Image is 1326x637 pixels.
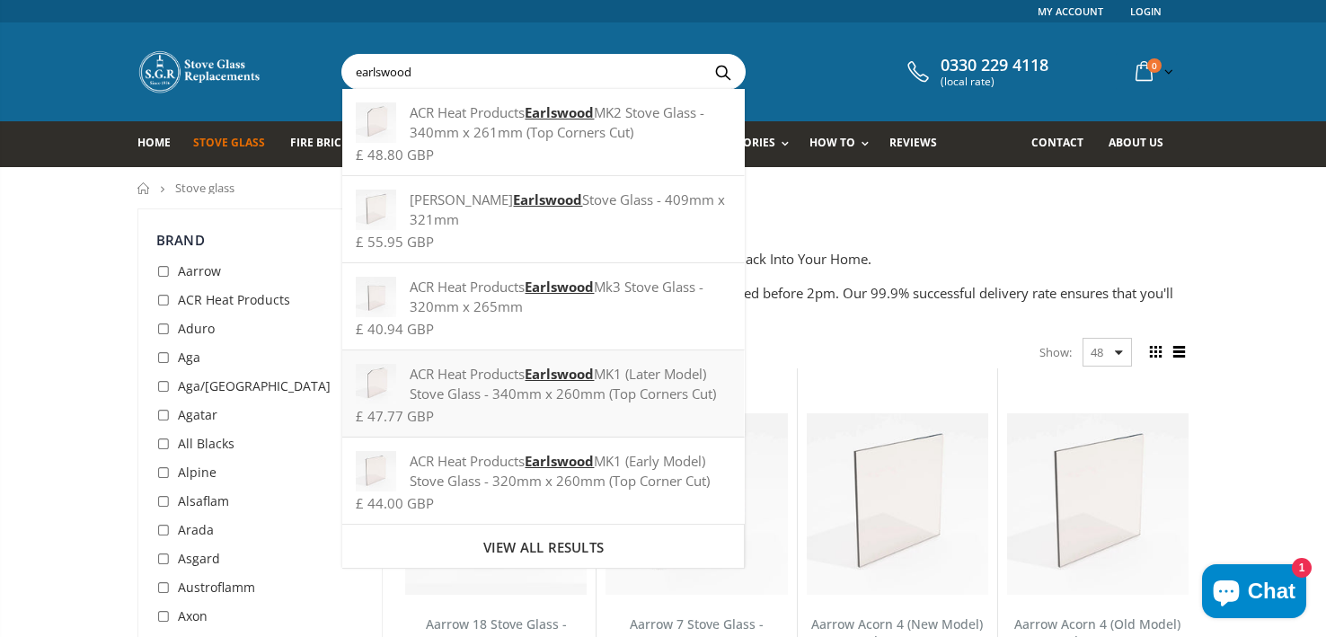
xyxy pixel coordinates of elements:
[703,55,743,89] button: Search
[1145,342,1165,362] span: Grid view
[137,121,184,167] a: Home
[178,320,215,337] span: Aduro
[342,55,946,89] input: Search your stove brand...
[703,121,798,167] a: Accessories
[178,607,208,624] span: Axon
[1031,135,1083,150] span: Contact
[178,464,217,481] span: Alpine
[178,291,290,308] span: ACR Heat Products
[1197,564,1312,623] inbox-online-store-chat: Shopify online store chat
[1007,413,1189,595] img: Aarrow Acorn 4 Old Model Stove Glass
[356,277,730,316] div: ACR Heat Products Mk3 Stove Glass - 320mm x 265mm
[356,451,730,491] div: ACR Heat Products MK1 (Early Model) Stove Glass - 320mm x 260mm (Top Corner Cut)
[178,550,220,567] span: Asgard
[525,103,594,121] strong: Earlswood
[483,538,604,556] span: View all results
[356,146,434,164] span: £ 48.80 GBP
[178,521,214,538] span: Arada
[178,349,200,366] span: Aga
[1128,54,1177,89] a: 0
[137,49,263,94] img: Stove Glass Replacement
[356,407,434,425] span: £ 47.77 GBP
[193,121,278,167] a: Stove Glass
[178,406,217,423] span: Agatar
[178,262,221,279] span: Aarrow
[525,452,594,470] strong: Earlswood
[809,135,855,150] span: How To
[356,364,730,403] div: ACR Heat Products MK1 (Later Model) Stove Glass - 340mm x 260mm (Top Corners Cut)
[1039,338,1072,367] span: Show:
[1031,121,1097,167] a: Contact
[525,365,594,383] strong: Earlswood
[356,320,434,338] span: £ 40.94 GBP
[809,121,878,167] a: How To
[1109,135,1163,150] span: About us
[175,180,234,196] span: Stove glass
[1109,121,1177,167] a: About us
[356,190,730,229] div: [PERSON_NAME] Stove Glass - 409mm x 321mm
[941,75,1048,88] span: (local rate)
[404,249,1189,270] p: Get Your Stove Running Again And Bring The Warmth Back Into Your Home.
[178,435,234,452] span: All Blacks
[941,56,1048,75] span: 0330 229 4118
[404,283,1189,323] p: We dispatch your order out to you the same day if placed before 2pm. Our 99.9% successful deliver...
[807,413,988,595] img: Aarrow Acorn 4 New Model Stove Glass
[903,56,1048,88] a: 0330 229 4118 (local rate)
[178,377,331,394] span: Aga/[GEOGRAPHIC_DATA]
[404,208,1189,245] h2: STOVE GLASS
[290,121,368,167] a: Fire Bricks
[356,494,434,512] span: £ 44.00 GBP
[193,135,265,150] span: Stove Glass
[178,579,255,596] span: Austroflamm
[889,135,937,150] span: Reviews
[156,231,205,249] span: Brand
[290,135,355,150] span: Fire Bricks
[356,102,730,142] div: ACR Heat Products MK2 Stove Glass - 340mm x 261mm (Top Corners Cut)
[889,121,950,167] a: Reviews
[356,233,434,251] span: £ 55.95 GBP
[178,492,229,509] span: Alsaflam
[513,190,582,208] strong: Earlswood
[1169,342,1189,362] span: List view
[525,278,594,296] strong: Earlswood
[137,135,171,150] span: Home
[1147,58,1162,73] span: 0
[137,182,151,194] a: Home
